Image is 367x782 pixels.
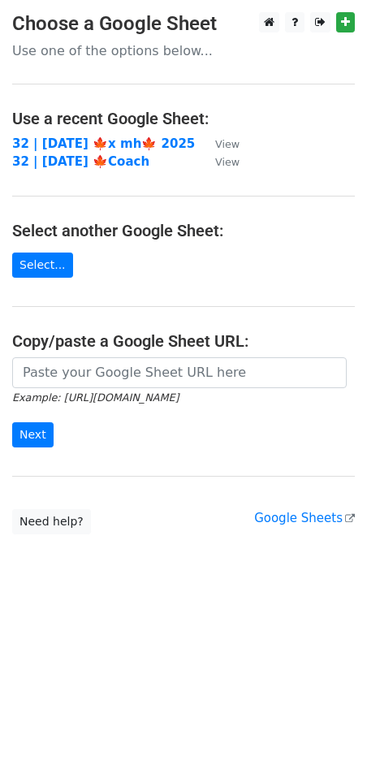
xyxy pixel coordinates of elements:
input: Paste your Google Sheet URL here [12,357,347,388]
h3: Choose a Google Sheet [12,12,355,36]
a: Select... [12,253,73,278]
h4: Copy/paste a Google Sheet URL: [12,331,355,351]
a: 32 | [DATE] 🍁Coach [12,154,149,169]
a: View [199,154,240,169]
a: Google Sheets [254,511,355,525]
h4: Use a recent Google Sheet: [12,109,355,128]
small: View [215,138,240,150]
p: Use one of the options below... [12,42,355,59]
small: Example: [URL][DOMAIN_NAME] [12,391,179,404]
small: View [215,156,240,168]
h4: Select another Google Sheet: [12,221,355,240]
input: Next [12,422,54,447]
a: Need help? [12,509,91,534]
a: 32 | [DATE] 🍁x mh🍁 2025 [12,136,195,151]
a: View [199,136,240,151]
